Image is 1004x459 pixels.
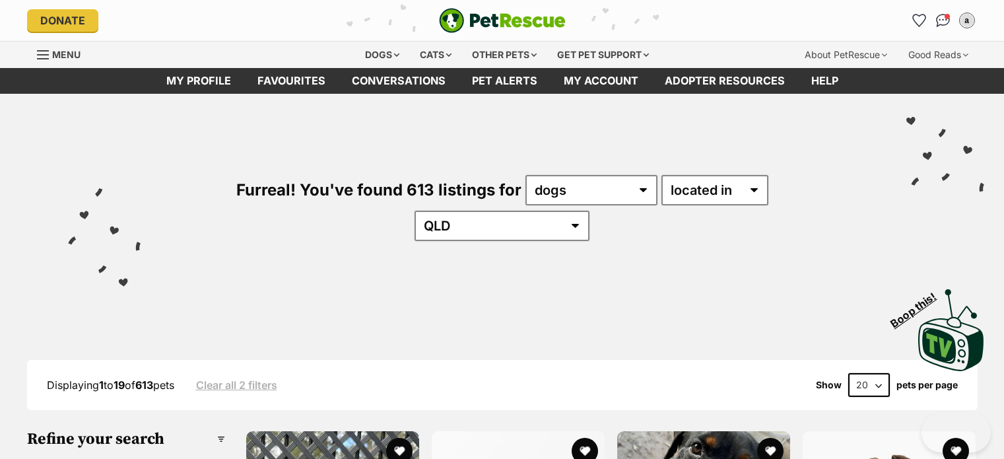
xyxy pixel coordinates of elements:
div: Get pet support [548,42,658,68]
a: Menu [37,42,90,65]
a: conversations [339,68,459,94]
label: pets per page [896,380,958,390]
button: My account [956,10,978,31]
div: Other pets [463,42,546,68]
span: Boop this! [888,282,949,330]
a: Clear all 2 filters [196,379,277,391]
a: My profile [153,68,244,94]
img: logo-e224e6f780fb5917bec1dbf3a21bbac754714ae5b6737aabdf751b685950b380.svg [439,8,566,33]
h3: Refine your search [27,430,225,448]
a: Conversations [933,10,954,31]
strong: 613 [135,378,153,392]
a: Adopter resources [652,68,798,94]
img: chat-41dd97257d64d25036548639549fe6c8038ab92f7586957e7f3b1b290dea8141.svg [936,14,950,27]
span: Displaying to of pets [47,378,174,392]
div: Good Reads [899,42,978,68]
a: PetRescue [439,8,566,33]
strong: 1 [99,378,104,392]
strong: 19 [114,378,125,392]
span: Show [816,380,842,390]
a: Boop this! [918,277,984,374]
span: Furreal! You've found 613 listings for [236,180,521,199]
div: About PetRescue [795,42,896,68]
a: Donate [27,9,98,32]
a: Favourites [244,68,339,94]
div: a [960,14,974,27]
a: Favourites [909,10,930,31]
a: Pet alerts [459,68,551,94]
a: My account [551,68,652,94]
ul: Account quick links [909,10,978,31]
div: Dogs [356,42,409,68]
div: Cats [411,42,461,68]
span: Menu [52,49,81,60]
img: PetRescue TV logo [918,289,984,371]
a: Help [798,68,852,94]
iframe: Help Scout Beacon - Open [921,413,991,452]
